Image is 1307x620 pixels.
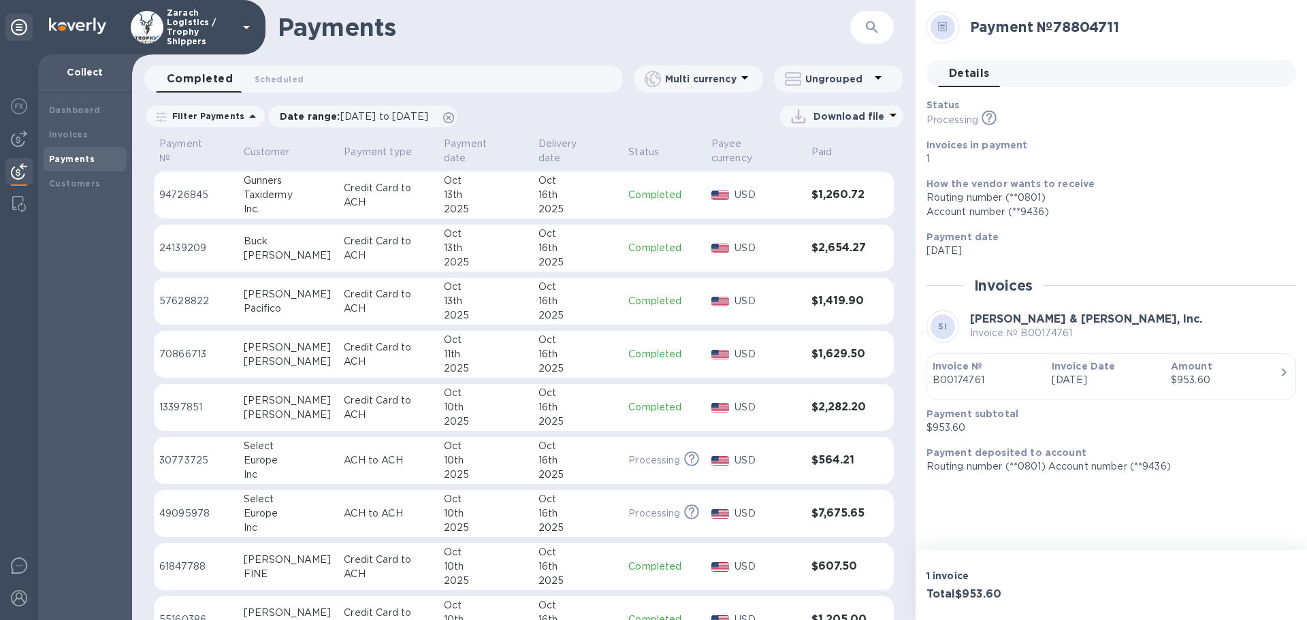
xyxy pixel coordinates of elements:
div: 2025 [538,414,618,429]
div: Oct [538,598,618,613]
div: FINE [244,567,334,581]
div: 2025 [538,574,618,588]
p: Credit Card to ACH [344,340,433,369]
h3: $564.21 [811,454,867,467]
div: [PERSON_NAME] [244,248,334,263]
div: Oct [444,598,528,613]
div: Inc. [244,202,334,216]
p: Credit Card to ACH [344,393,433,422]
p: USD [735,347,800,361]
span: Customer [244,145,308,159]
div: 13th [444,188,528,202]
span: Completed [167,69,233,88]
div: Oct [538,227,618,241]
b: Invoices [49,129,88,140]
img: USD [711,244,730,253]
b: SI [938,321,947,331]
img: USD [711,191,730,200]
div: 10th [444,453,528,468]
p: 57628822 [159,294,233,308]
b: Invoice Date [1052,361,1116,372]
b: Payment subtotal [926,408,1018,419]
div: Oct [444,174,528,188]
p: Download file [813,110,885,123]
div: 2025 [444,574,528,588]
p: 61847788 [159,559,233,574]
div: 16th [538,453,618,468]
div: Oct [444,333,528,347]
p: Filter Payments [167,110,244,122]
div: 2025 [444,202,528,216]
div: 13th [444,241,528,255]
h3: $1,260.72 [811,189,867,201]
div: Oct [444,386,528,400]
div: 2025 [538,468,618,482]
h2: Payment № 78804711 [970,18,1285,35]
div: Inc [244,468,334,482]
p: Completed [628,294,700,308]
div: 16th [538,241,618,255]
p: ACH to ACH [344,453,433,468]
span: Paid [811,145,850,159]
p: Date range : [280,110,435,123]
p: Completed [628,559,700,574]
p: USD [735,453,800,468]
p: Zarach Logistics / Trophy Shippers [167,8,235,46]
p: Completed [628,347,700,361]
p: USD [735,506,800,521]
div: Routing number (**0801) [926,191,1285,205]
p: 24139209 [159,241,233,255]
div: Oct [538,280,618,294]
p: [DATE] [1052,373,1160,387]
div: [PERSON_NAME] [244,340,334,355]
p: Status [628,145,659,159]
span: Details [949,64,990,83]
div: 10th [444,506,528,521]
p: Credit Card to ACH [344,181,433,210]
p: Credit Card to ACH [344,234,433,263]
p: Payment date [444,137,510,165]
p: Payee currency [711,137,783,165]
p: ACH to ACH [344,506,433,521]
div: Europe [244,453,334,468]
p: 70866713 [159,347,233,361]
div: 2025 [538,521,618,535]
p: 30773725 [159,453,233,468]
div: Oct [538,545,618,559]
b: Payments [49,154,95,164]
div: [PERSON_NAME] [244,393,334,408]
p: Multi currency [665,72,737,86]
p: USD [735,188,800,202]
img: Foreign exchange [11,98,27,114]
h2: Invoices [974,277,1033,294]
span: Status [628,145,677,159]
h1: Payments [278,13,850,42]
b: Dashboard [49,105,101,115]
p: Delivery date [538,137,600,165]
p: Completed [628,400,700,414]
div: 10th [444,400,528,414]
b: [PERSON_NAME] & [PERSON_NAME], Inc. [970,312,1202,325]
div: 2025 [444,255,528,270]
h3: $7,675.65 [811,507,867,520]
img: USD [711,509,730,519]
p: Completed [628,241,700,255]
img: USD [711,456,730,466]
b: Status [926,99,960,110]
b: Payment date [926,231,999,242]
b: Invoice № [933,361,982,372]
div: 16th [538,559,618,574]
div: Select [244,439,334,453]
img: USD [711,350,730,359]
p: 1 invoice [926,569,1106,583]
h3: $2,654.27 [811,242,867,255]
p: Processing [926,113,978,127]
p: Invoice № B00174761 [970,326,1202,340]
p: USD [735,559,800,574]
h3: Total $953.60 [926,588,1106,601]
h3: $1,629.50 [811,348,867,361]
p: Payment № [159,137,215,165]
div: Unpin categories [5,14,33,41]
span: Scheduled [255,72,304,86]
img: USD [711,403,730,412]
